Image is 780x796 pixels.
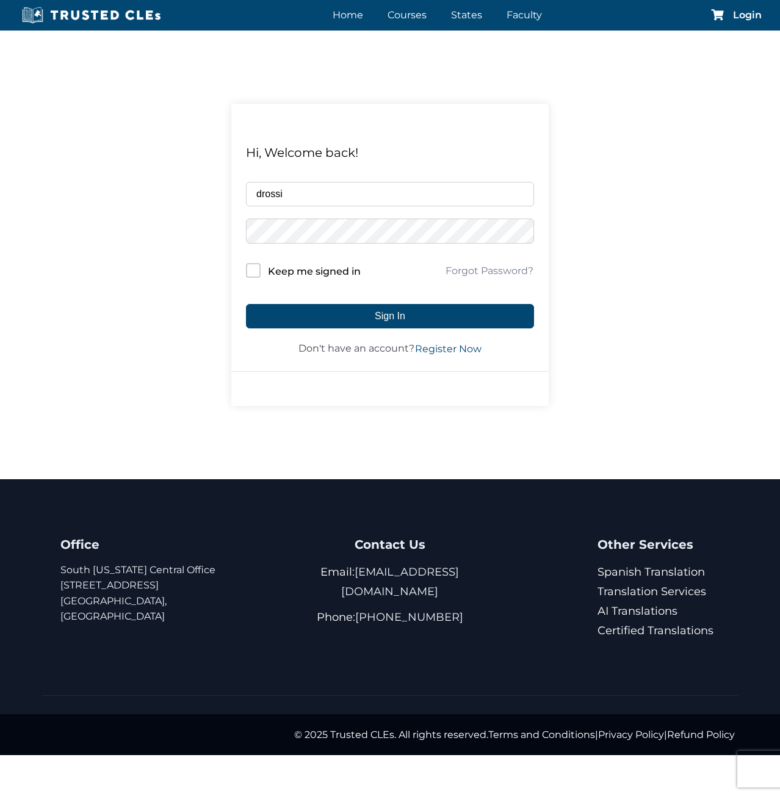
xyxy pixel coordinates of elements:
[341,565,459,598] a: [EMAIL_ADDRESS][DOMAIN_NAME]
[598,585,706,598] a: Translation Services
[504,6,545,24] a: Faculty
[291,534,490,555] h4: Contact Us
[448,6,485,24] a: States
[246,304,534,328] button: Sign In
[414,342,482,356] a: Register Now
[294,729,735,740] span: © 2025 Trusted CLEs. All rights reserved. | |
[268,264,361,280] label: Keep me signed in
[598,534,720,555] h4: Other Services
[598,729,664,740] a: Privacy Policy
[291,562,490,601] p: Email:
[445,264,534,278] a: Forgot Password?
[733,10,762,20] a: Login
[246,341,534,356] div: Don't have an account?
[246,143,534,162] div: Hi, Welcome back!
[246,182,534,206] input: Username or Email Address
[60,534,260,555] h4: Office
[291,607,490,627] p: Phone:
[488,729,595,740] a: Terms and Conditions
[598,604,677,618] a: AI Translations
[60,564,215,623] a: South [US_STATE] Central Office[STREET_ADDRESS][GEOGRAPHIC_DATA], [GEOGRAPHIC_DATA]
[330,6,366,24] a: Home
[598,565,705,579] a: Spanish Translation
[598,624,713,637] a: Certified Translations
[667,729,735,740] a: Refund Policy
[385,6,430,24] a: Courses
[18,6,164,24] img: Trusted CLEs
[355,610,463,624] a: [PHONE_NUMBER]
